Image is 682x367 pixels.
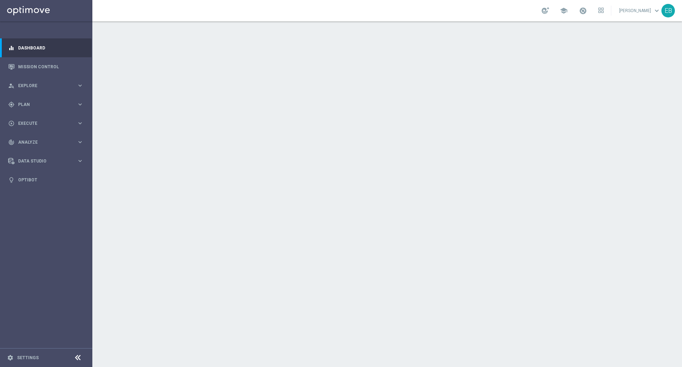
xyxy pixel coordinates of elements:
[8,101,15,108] i: gps_fixed
[8,57,83,76] div: Mission Control
[77,120,83,127] i: keyboard_arrow_right
[8,83,77,89] div: Explore
[8,102,84,107] button: gps_fixed Plan keyboard_arrow_right
[8,158,77,164] div: Data Studio
[618,5,661,16] a: [PERSON_NAME]keyboard_arrow_down
[8,38,83,57] div: Dashboard
[8,139,15,145] i: track_changes
[8,83,84,89] button: person_search Explore keyboard_arrow_right
[8,83,15,89] i: person_search
[77,158,83,164] i: keyboard_arrow_right
[560,7,568,15] span: school
[8,120,15,127] i: play_circle_outline
[77,82,83,89] i: keyboard_arrow_right
[18,170,83,189] a: Optibot
[18,84,77,88] span: Explore
[18,159,77,163] span: Data Studio
[8,177,15,183] i: lightbulb
[8,139,84,145] button: track_changes Analyze keyboard_arrow_right
[77,139,83,145] i: keyboard_arrow_right
[8,121,84,126] button: play_circle_outline Execute keyboard_arrow_right
[8,101,77,108] div: Plan
[7,355,13,361] i: settings
[18,38,83,57] a: Dashboard
[8,139,77,145] div: Analyze
[661,4,675,17] div: EB
[8,170,83,189] div: Optibot
[18,121,77,126] span: Execute
[8,120,77,127] div: Execute
[8,45,15,51] i: equalizer
[17,356,39,360] a: Settings
[18,57,83,76] a: Mission Control
[8,158,84,164] button: Data Studio keyboard_arrow_right
[653,7,661,15] span: keyboard_arrow_down
[18,140,77,144] span: Analyze
[77,101,83,108] i: keyboard_arrow_right
[18,102,77,107] span: Plan
[8,177,84,183] button: lightbulb Optibot
[8,64,84,70] button: Mission Control
[8,45,84,51] button: equalizer Dashboard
